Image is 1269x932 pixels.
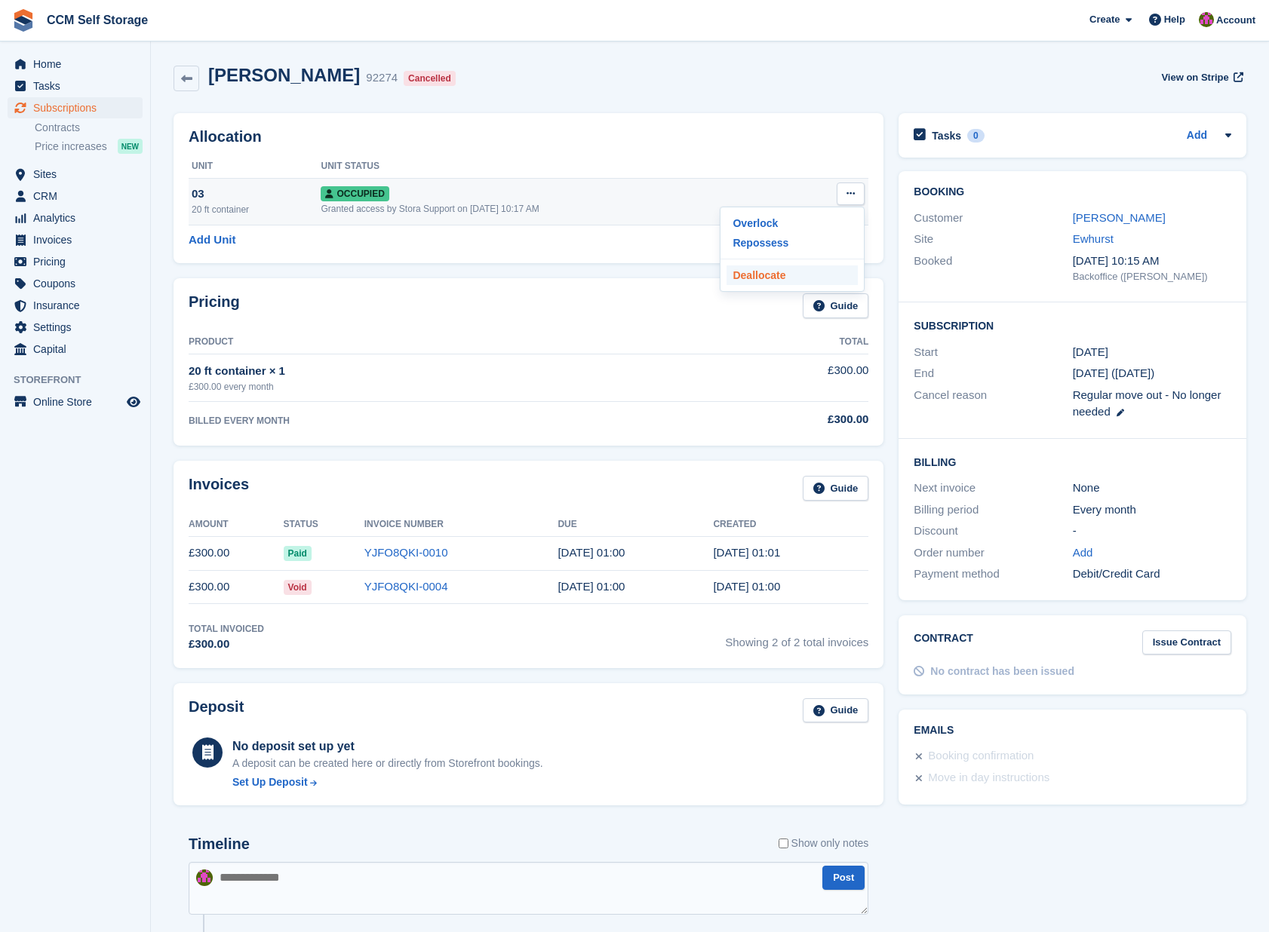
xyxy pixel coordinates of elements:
[118,139,143,154] div: NEW
[1073,388,1221,418] span: Regular move out - No longer needed
[189,835,250,853] h2: Timeline
[364,580,448,593] a: YJFO8QKI-0004
[930,664,1074,679] div: No contract has been issued
[1161,70,1228,85] span: View on Stripe
[33,54,124,75] span: Home
[1073,544,1093,562] a: Add
[8,339,143,360] a: menu
[1073,480,1231,497] div: None
[8,229,143,250] a: menu
[33,207,124,228] span: Analytics
[321,186,389,201] span: Occupied
[928,747,1034,765] div: Booking confirmation
[189,330,673,354] th: Product
[1187,127,1207,145] a: Add
[35,121,143,135] a: Contracts
[8,164,143,185] a: menu
[189,155,321,179] th: Unit
[673,411,869,428] div: £300.00
[189,363,673,380] div: 20 ft container × 1
[364,513,558,537] th: Invoice Number
[1073,232,1114,245] a: Ewhurst
[779,835,788,851] input: Show only notes
[8,295,143,316] a: menu
[33,251,124,272] span: Pricing
[558,546,625,559] time: 2025-08-13 00:00:00 UTC
[1155,65,1246,90] a: View on Stripe
[33,164,124,185] span: Sites
[33,229,124,250] span: Invoices
[366,69,398,87] div: 92274
[364,546,448,559] a: YJFO8QKI-0010
[725,622,868,653] span: Showing 2 of 2 total invoices
[284,546,312,561] span: Paid
[189,128,868,146] h2: Allocation
[8,185,143,207] a: menu
[1073,253,1231,270] div: [DATE] 10:15 AM
[8,391,143,412] a: menu
[189,513,284,537] th: Amount
[284,513,364,537] th: Status
[232,774,308,790] div: Set Up Deposit
[803,698,869,723] a: Guide
[8,97,143,118] a: menu
[727,265,858,285] a: Deallocate
[779,835,869,851] label: Show only notes
[33,295,124,316] span: Insurance
[35,139,107,154] span: Price increases
[8,317,143,338] a: menu
[1216,13,1255,28] span: Account
[232,756,543,771] p: A deposit can be created here or directly from Storefront bookings.
[196,869,213,886] img: Tracy St Clair
[1073,211,1166,224] a: [PERSON_NAME]
[673,330,869,354] th: Total
[914,544,1072,562] div: Order number
[192,203,321,216] div: 20 ft container
[558,513,713,537] th: Due
[41,8,154,32] a: CCM Self Storage
[33,339,124,360] span: Capital
[914,365,1072,382] div: End
[558,580,625,593] time: 2025-07-13 00:00:00 UTC
[914,231,1072,248] div: Site
[1142,630,1231,655] a: Issue Contract
[33,97,124,118] span: Subscriptions
[33,391,124,412] span: Online Store
[8,273,143,294] a: menu
[1073,566,1231,583] div: Debit/Credit Card
[33,317,124,338] span: Settings
[192,185,321,203] div: 03
[914,523,1072,540] div: Discount
[404,71,456,86] div: Cancelled
[713,580,780,593] time: 2025-07-12 00:00:32 UTC
[33,185,124,207] span: CRM
[189,636,264,653] div: £300.00
[914,253,1072,284] div: Booked
[33,273,124,294] span: Coupons
[35,138,143,155] a: Price increases NEW
[727,213,858,233] a: Overlock
[803,476,869,501] a: Guide
[124,393,143,411] a: Preview store
[189,414,673,428] div: BILLED EVERY MONTH
[914,566,1072,583] div: Payment method
[914,387,1072,421] div: Cancel reason
[803,293,869,318] a: Guide
[673,354,869,401] td: £300.00
[1164,12,1185,27] span: Help
[189,231,235,249] a: Add Unit
[189,536,284,570] td: £300.00
[914,186,1231,198] h2: Booking
[1073,523,1231,540] div: -
[14,372,150,388] span: Storefront
[727,233,858,253] a: Repossess
[967,129,985,143] div: 0
[33,75,124,97] span: Tasks
[914,210,1072,227] div: Customer
[914,480,1072,497] div: Next invoice
[8,75,143,97] a: menu
[189,698,244,723] h2: Deposit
